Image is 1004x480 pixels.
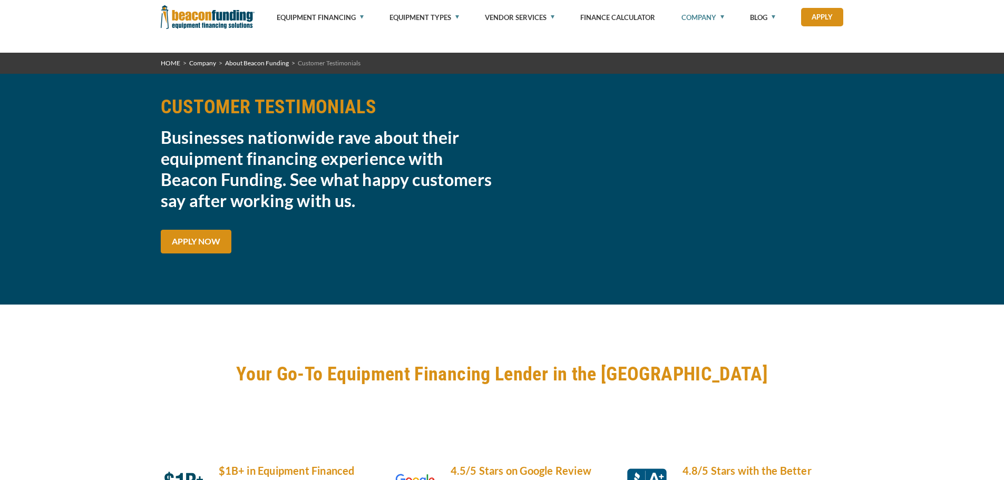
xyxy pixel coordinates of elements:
span: Customer Testimonials [298,59,360,67]
a: HOME [161,59,180,67]
h2: Your Go-To Equipment Financing Lender in the [GEOGRAPHIC_DATA] [161,362,844,386]
h2: CUSTOMER TESTIMONIALS [161,95,496,119]
a: APPLY NOW [161,230,231,253]
h3: Businesses nationwide rave about their equipment financing experience with Beacon Funding. See wh... [161,127,496,211]
a: Company [189,59,216,67]
a: Apply [801,8,843,26]
a: About Beacon Funding [225,59,289,67]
